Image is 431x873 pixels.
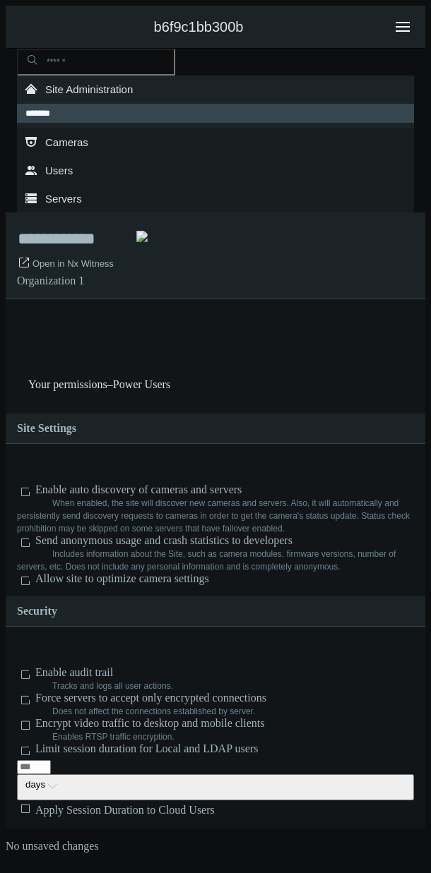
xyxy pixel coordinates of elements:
span: Cameras [45,136,88,148]
span: – [107,378,113,390]
span: Enable auto discovery of cameras and servers [35,483,242,495]
label: Includes information about the Site, such as camera modules, firmware versions, number of servers... [17,549,396,572]
span: Site Administration [45,83,133,95]
span: Enables RTSP traffic encryption. [52,732,175,742]
span: Does not affect the connections established by server. [52,706,255,716]
span: Apply Session Duration to Cloud Users [35,804,215,816]
span: Enable audit trail [35,666,113,678]
span: Force servers to accept only encrypted connections [35,692,266,704]
h4: Security [17,605,414,618]
span: Your permissions [28,378,107,390]
span: Servers [45,193,82,205]
h4: Site Settings [17,422,414,435]
span: Power Users [113,378,170,390]
span: Allow site to optimize camera settings [35,572,209,584]
label: Tracks and logs all user actions. [52,681,173,691]
span: Users [45,164,73,176]
span: Organization 1 [17,275,84,287]
span: Encrypt video traffic to desktop and mobile clients [35,717,265,729]
span: b6f9c1bb300b [154,19,244,35]
span: Send anonymous usage and crash statistics to developers [35,534,293,546]
span: days [25,779,45,795]
span: Limit session duration for Local and LDAP users [35,742,258,754]
div: No unsaved changes [6,840,425,862]
a: Open in Nx Witness [33,258,114,269]
button: days [17,774,414,800]
label: When enabled, the site will discover new cameras and servers. Also, it will automatically and per... [17,498,410,534]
